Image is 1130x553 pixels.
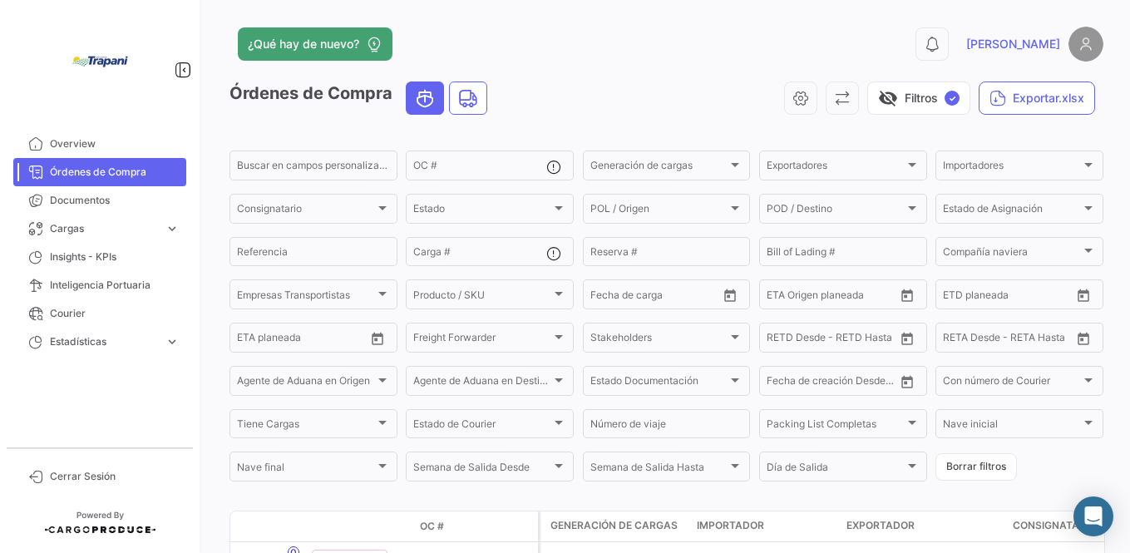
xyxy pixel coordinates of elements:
[13,243,186,271] a: Insights - KPIs
[867,81,970,115] button: visibility_offFiltros✓
[550,518,678,533] span: Generación de cargas
[808,378,869,389] input: Hasta
[767,378,797,389] input: Desde
[237,378,375,389] span: Agente de Aduana en Origen
[58,20,141,103] img: bd005829-9598-4431-b544-4b06bbcd40b2.jpg
[590,334,728,346] span: Stakeholders
[13,130,186,158] a: Overview
[943,334,973,346] input: Desde
[50,136,180,151] span: Overview
[1068,27,1103,62] img: placeholder-user.png
[943,205,1081,217] span: Estado de Asignación
[984,291,1045,303] input: Hasta
[13,186,186,215] a: Documentos
[13,299,186,328] a: Courier
[413,421,551,432] span: Estado de Courier
[13,158,186,186] a: Órdenes de Compra
[895,283,920,308] button: Open calendar
[984,334,1045,346] input: Hasta
[238,27,392,61] button: ¿Qué hay de nuevo?
[767,205,905,217] span: POD / Destino
[279,334,339,346] input: Hasta
[305,520,413,533] datatable-header-cell: Estado Doc.
[943,162,1081,174] span: Importadores
[590,378,728,389] span: Estado Documentación
[413,205,551,217] span: Estado
[590,291,620,303] input: Desde
[50,469,180,484] span: Cerrar Sesión
[767,421,905,432] span: Packing List Completas
[413,334,551,346] span: Freight Forwarder
[808,334,869,346] input: Hasta
[413,512,538,541] datatable-header-cell: OC #
[229,81,492,115] h3: Órdenes de Compra
[413,378,551,389] span: Agente de Aduana en Destino
[632,291,693,303] input: Hasta
[895,326,920,351] button: Open calendar
[165,334,180,349] span: expand_more
[413,464,551,476] span: Semana de Salida Desde
[943,421,1081,432] span: Nave inicial
[50,249,180,264] span: Insights - KPIs
[50,334,158,349] span: Estadísticas
[450,82,486,114] button: Land
[808,291,869,303] input: Hasta
[979,81,1095,115] button: Exportar.xlsx
[1073,496,1113,536] div: Abrir Intercom Messenger
[935,453,1017,481] button: Borrar filtros
[237,291,375,303] span: Empresas Transportistas
[365,326,390,351] button: Open calendar
[943,249,1081,260] span: Compañía naviera
[840,511,1006,541] datatable-header-cell: Exportador
[943,291,973,303] input: Desde
[878,88,898,108] span: visibility_off
[718,283,743,308] button: Open calendar
[413,291,551,303] span: Producto / SKU
[697,518,764,533] span: Importador
[590,464,728,476] span: Semana de Salida Hasta
[690,511,840,541] datatable-header-cell: Importador
[264,520,305,533] datatable-header-cell: Modo de Transporte
[540,511,690,541] datatable-header-cell: Generación de cargas
[943,378,1081,389] span: Con número de Courier
[50,165,180,180] span: Órdenes de Compra
[420,519,444,534] span: OC #
[767,291,797,303] input: Desde
[237,464,375,476] span: Nave final
[966,36,1060,52] span: [PERSON_NAME]
[237,421,375,432] span: Tiene Cargas
[590,205,728,217] span: POL / Origen
[1071,326,1096,351] button: Open calendar
[13,271,186,299] a: Inteligencia Portuaria
[248,36,359,52] span: ¿Qué hay de nuevo?
[590,162,728,174] span: Generación de cargas
[50,193,180,208] span: Documentos
[1071,283,1096,308] button: Open calendar
[767,464,905,476] span: Día de Salida
[407,82,443,114] button: Ocean
[767,334,797,346] input: Desde
[50,221,158,236] span: Cargas
[895,369,920,394] button: Open calendar
[1013,518,1096,533] span: Consignatario
[50,278,180,293] span: Inteligencia Portuaria
[165,221,180,236] span: expand_more
[50,306,180,321] span: Courier
[846,518,915,533] span: Exportador
[945,91,960,106] span: ✓
[237,334,267,346] input: Desde
[767,162,905,174] span: Exportadores
[237,205,375,217] span: Consignatario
